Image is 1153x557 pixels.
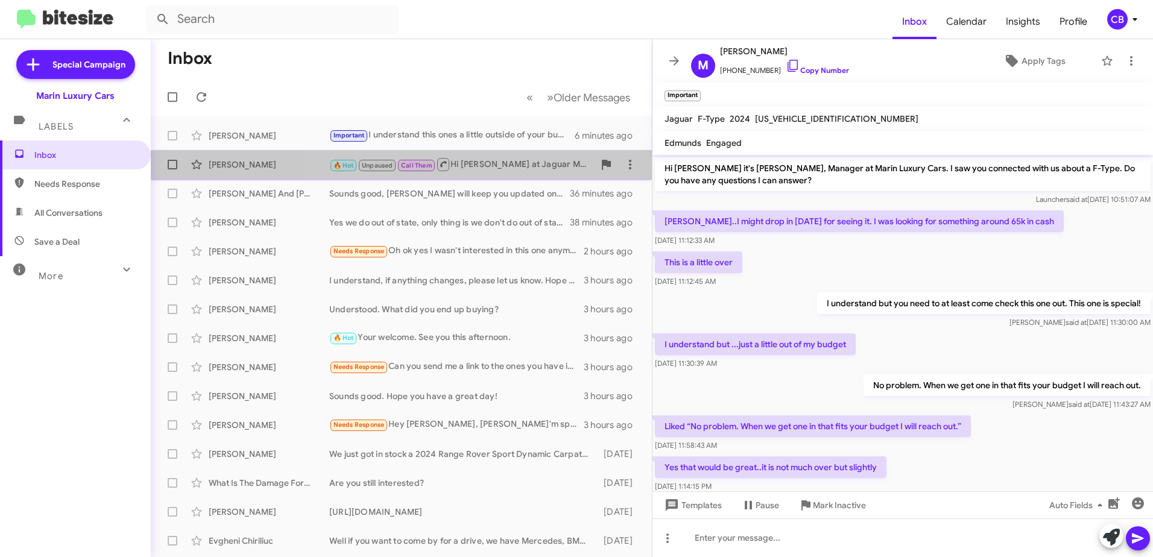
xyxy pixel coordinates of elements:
[1036,195,1151,204] span: Launcher [DATE] 10:51:07 AM
[584,245,642,257] div: 2 hours ago
[892,4,937,39] a: Inbox
[329,360,584,374] div: Can you send me a link to the ones you have in stock of the 2026 coupe?
[598,535,642,547] div: [DATE]
[1012,400,1151,409] span: [PERSON_NAME] [DATE] 11:43:27 AM
[329,244,584,258] div: Oh ok yes I wasn't interested in this one anymore
[329,535,598,547] div: Well if you want to come by for a drive, we have Mercedes, BMW's Porsche's all on our lot as well...
[1050,4,1097,39] a: Profile
[698,56,709,75] span: M
[401,162,432,169] span: Call Them
[34,178,137,190] span: Needs Response
[864,374,1151,396] p: No problem. When we get one in that fits your budget I will reach out.
[584,390,642,402] div: 3 hours ago
[789,494,876,516] button: Mark Inactive
[655,333,856,355] p: I understand but ...just a little out of my budget
[209,390,329,402] div: [PERSON_NAME]
[665,137,701,148] span: Edmunds
[786,66,849,75] a: Copy Number
[329,448,598,460] div: We just got in stock a 2024 Range Rover Sport Dynamic Carpathian Grey Exterior with Black Leather...
[1022,50,1066,72] span: Apply Tags
[655,441,717,450] span: [DATE] 11:58:43 AM
[730,113,750,124] span: 2024
[209,303,329,315] div: [PERSON_NAME]
[36,90,115,102] div: Marin Luxury Cars
[720,58,849,77] span: [PHONE_NUMBER]
[209,477,329,489] div: What Is The Damage For Accident And P
[720,44,849,58] span: [PERSON_NAME]
[655,415,971,437] p: Liked “No problem. When we get one in that fits your budget I will reach out.”
[598,477,642,489] div: [DATE]
[662,494,722,516] span: Templates
[34,149,137,161] span: Inbox
[655,277,716,286] span: [DATE] 11:12:45 AM
[209,361,329,373] div: [PERSON_NAME]
[1107,9,1128,30] div: CB
[598,448,642,460] div: [DATE]
[584,419,642,431] div: 3 hours ago
[554,91,630,104] span: Older Messages
[526,90,533,105] span: «
[655,210,1064,232] p: [PERSON_NAME]..I might drop in [DATE] for seeing it. I was looking for something around 65k in cash
[39,271,63,282] span: More
[584,332,642,344] div: 3 hours ago
[333,162,354,169] span: 🔥 Hot
[1066,318,1087,327] span: said at
[209,274,329,286] div: [PERSON_NAME]
[584,361,642,373] div: 3 hours ago
[329,187,570,200] div: Sounds good, [PERSON_NAME] will keep you updated on the incoming unit as we get more information ...
[755,113,918,124] span: [US_VEHICLE_IDENTIFICATION_NUMBER]
[570,216,642,228] div: 38 minutes ago
[665,113,693,124] span: Jaguar
[817,292,1151,314] p: I understand but you need to at least come check this one out. This one is special!
[1040,494,1117,516] button: Auto Fields
[209,187,329,200] div: [PERSON_NAME] And [PERSON_NAME]
[655,157,1151,191] p: Hi [PERSON_NAME] it's [PERSON_NAME], Manager at Marin Luxury Cars. I saw you connected with us ab...
[209,216,329,228] div: [PERSON_NAME]
[813,494,866,516] span: Mark Inactive
[731,494,789,516] button: Pause
[333,421,385,429] span: Needs Response
[1066,195,1087,204] span: said at
[333,334,354,342] span: 🔥 Hot
[34,207,103,219] span: All Conversations
[329,128,575,142] div: I understand this ones a little outside of your budget, but this is literally a brand new car and...
[1049,494,1107,516] span: Auto Fields
[329,331,584,345] div: Your welcome. See you this afternoon.
[209,245,329,257] div: [PERSON_NAME]
[209,506,329,518] div: [PERSON_NAME]
[698,113,725,124] span: F-Type
[39,121,74,132] span: Labels
[655,236,715,245] span: [DATE] 11:12:33 AM
[209,419,329,431] div: [PERSON_NAME]
[655,482,712,491] span: [DATE] 1:14:15 PM
[996,4,1050,39] a: Insights
[329,506,598,518] div: [URL][DOMAIN_NAME]
[333,363,385,371] span: Needs Response
[329,157,594,172] div: Hi [PERSON_NAME] at Jaguar Marin, wanted to circle back here and see if you would like to come by...
[598,506,642,518] div: [DATE]
[329,274,584,286] div: I understand, if anything changes, please let us know. Hope you have a great weekend!
[655,359,717,368] span: [DATE] 11:30:39 AM
[329,418,584,432] div: Hey [PERSON_NAME], [PERSON_NAME]'m speaking on behalf of my father, he doesn't speak English well...
[1097,9,1140,30] button: CB
[333,247,385,255] span: Needs Response
[329,303,584,315] div: Understood. What did you end up buying?
[168,49,212,68] h1: Inbox
[540,85,637,110] button: Next
[146,5,399,34] input: Search
[547,90,554,105] span: »
[362,162,393,169] span: Unpaused
[209,535,329,547] div: Evgheni Chiriliuc
[16,50,135,79] a: Special Campaign
[333,131,365,139] span: Important
[1009,318,1151,327] span: [PERSON_NAME] [DATE] 11:30:00 AM
[584,274,642,286] div: 3 hours ago
[329,477,598,489] div: Are you still interested?
[570,187,642,200] div: 36 minutes ago
[937,4,996,39] a: Calendar
[756,494,779,516] span: Pause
